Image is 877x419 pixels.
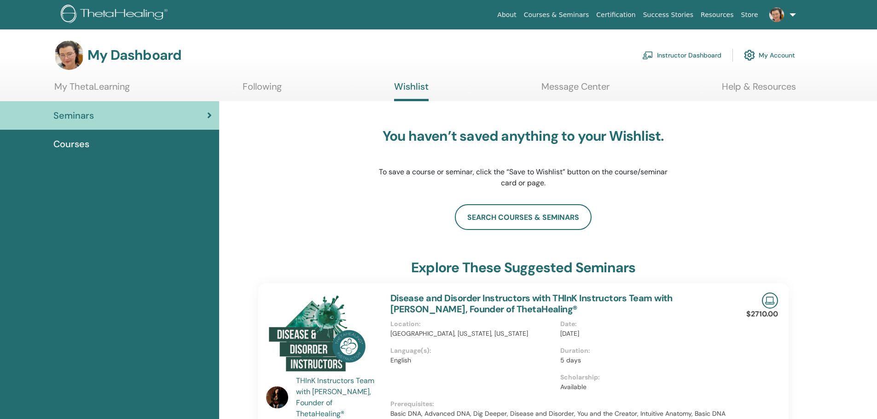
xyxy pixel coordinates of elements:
p: Scholarship : [560,373,725,382]
p: Duration : [560,346,725,356]
a: Disease and Disorder Instructors with THInK Instructors Team with [PERSON_NAME], Founder of Theta... [390,292,673,315]
p: [DATE] [560,329,725,339]
p: [GEOGRAPHIC_DATA], [US_STATE], [US_STATE] [390,329,555,339]
a: Certification [592,6,639,23]
img: Disease and Disorder Instructors [266,293,379,378]
h3: My Dashboard [87,47,181,63]
img: cog.svg [744,47,755,63]
img: default.jpg [54,40,84,70]
a: Following [243,81,282,99]
a: search courses & seminars [455,204,592,230]
img: default.jpg [266,386,288,408]
p: Location : [390,319,555,329]
h3: You haven’t saved anything to your Wishlist. [378,128,668,144]
p: 5 days [560,356,725,365]
a: Instructor Dashboard [642,45,721,65]
a: About [494,6,520,23]
span: Seminars [53,109,94,122]
img: chalkboard-teacher.svg [642,51,653,59]
a: Resources [697,6,738,23]
a: Help & Resources [722,81,796,99]
a: Store [738,6,762,23]
a: My ThetaLearning [54,81,130,99]
a: Courses & Seminars [520,6,593,23]
span: Courses [53,137,89,151]
img: Live Online Seminar [762,293,778,309]
p: Date : [560,319,725,329]
a: Success Stories [639,6,697,23]
a: Message Center [541,81,610,99]
p: Language(s) : [390,346,555,356]
img: logo.png [61,5,171,25]
a: Wishlist [394,81,429,101]
p: Prerequisites : [390,399,730,409]
a: My Account [744,45,795,65]
p: Available [560,382,725,392]
p: English [390,356,555,365]
p: To save a course or seminar, click the “Save to Wishlist” button on the course/seminar card or page. [378,166,668,189]
p: $2710.00 [746,309,778,320]
img: default.jpg [769,7,784,22]
h3: explore these suggested seminars [411,259,635,276]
